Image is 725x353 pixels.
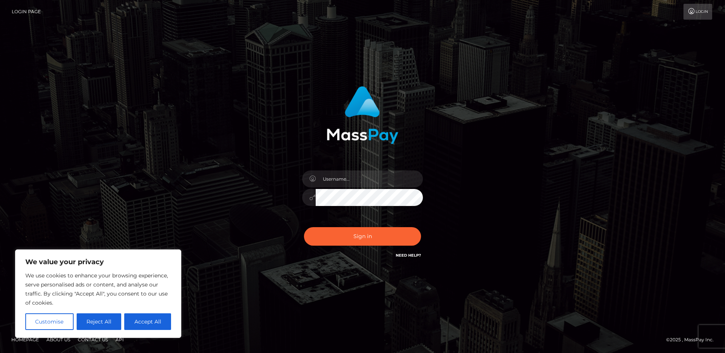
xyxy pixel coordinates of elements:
[77,313,122,330] button: Reject All
[43,334,73,345] a: About Us
[25,271,171,307] p: We use cookies to enhance your browsing experience, serve personalised ads or content, and analys...
[304,227,421,246] button: Sign in
[15,249,181,338] div: We value your privacy
[327,86,398,144] img: MassPay Login
[75,334,111,345] a: Contact Us
[666,336,719,344] div: © 2025 , MassPay Inc.
[25,313,74,330] button: Customise
[396,253,421,258] a: Need Help?
[12,4,41,20] a: Login Page
[8,334,42,345] a: Homepage
[113,334,127,345] a: API
[25,257,171,266] p: We value your privacy
[683,4,712,20] a: Login
[124,313,171,330] button: Accept All
[316,170,423,187] input: Username...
